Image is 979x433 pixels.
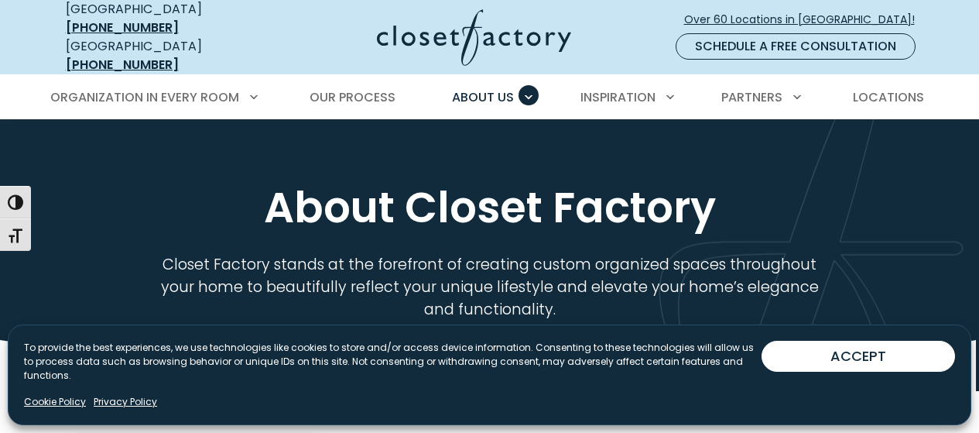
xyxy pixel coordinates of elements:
[135,253,844,321] p: Closet Factory stands at the forefront of creating custom organized spaces throughout your home t...
[762,341,955,372] button: ACCEPT
[721,88,782,106] span: Partners
[684,12,927,28] span: Over 60 Locations in [GEOGRAPHIC_DATA]!
[310,88,395,106] span: Our Process
[676,33,916,60] a: Schedule a Free Consultation
[39,76,940,119] nav: Primary Menu
[452,88,514,106] span: About Us
[24,395,86,409] a: Cookie Policy
[66,19,179,36] a: [PHONE_NUMBER]
[580,88,656,106] span: Inspiration
[63,182,917,234] h1: About Closet Factory
[683,6,928,33] a: Over 60 Locations in [GEOGRAPHIC_DATA]!
[66,37,255,74] div: [GEOGRAPHIC_DATA]
[94,395,157,409] a: Privacy Policy
[377,9,571,66] img: Closet Factory Logo
[66,56,179,74] a: [PHONE_NUMBER]
[24,341,762,383] p: To provide the best experiences, we use technologies like cookies to store and/or access device i...
[50,88,239,106] span: Organization in Every Room
[853,88,924,106] span: Locations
